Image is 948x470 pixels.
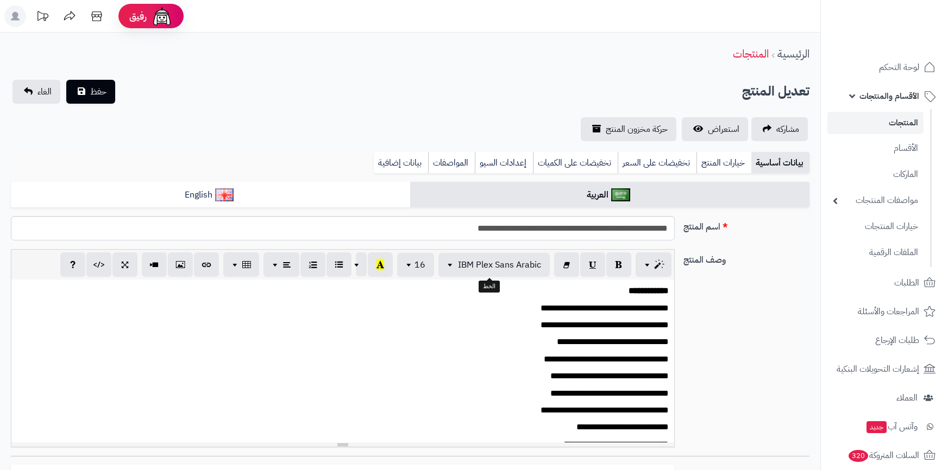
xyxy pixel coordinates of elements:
a: تخفيضات على الكميات [533,152,618,174]
span: الطلبات [894,275,919,290]
span: طلبات الإرجاع [875,333,919,348]
a: المراجعات والأسئلة [827,298,941,325]
a: الطلبات [827,270,941,296]
a: إشعارات التحويلات البنكية [827,356,941,382]
label: اسم المنتج [679,216,814,233]
img: ai-face.png [151,5,173,27]
a: إعدادات السيو [475,152,533,174]
a: المنتجات [827,112,924,134]
button: 16 [397,253,434,277]
span: العملاء [896,390,918,405]
span: استعراض [708,123,739,136]
span: مشاركه [776,123,799,136]
a: الغاء [12,80,60,104]
span: رفيق [129,10,147,23]
a: الماركات [827,163,924,186]
label: وصف المنتج [679,249,814,266]
button: IBM Plex Sans Arabic [438,253,550,277]
a: مشاركه [751,117,808,141]
a: المنتجات [733,46,769,62]
a: العربية [410,182,809,208]
a: طلبات الإرجاع [827,327,941,353]
a: تخفيضات على السعر [618,152,696,174]
a: استعراض [682,117,748,141]
button: حفظ [66,80,115,104]
img: English [215,188,234,201]
span: الأقسام والمنتجات [859,88,919,104]
h2: تعديل المنتج [742,80,809,103]
a: المواصفات [428,152,475,174]
a: وآتس آبجديد [827,414,941,440]
span: السلات المتروكة [847,448,919,463]
span: جديد [867,421,887,433]
span: حفظ [90,85,106,98]
a: الأقسام [827,137,924,160]
span: إشعارات التحويلات البنكية [837,361,919,377]
img: العربية [611,188,630,201]
a: السلات المتروكة320 [827,442,941,468]
a: تحديثات المنصة [29,5,56,30]
a: الرئيسية [777,46,809,62]
a: العملاء [827,385,941,411]
span: لوحة التحكم [879,60,919,75]
span: وآتس آب [865,419,918,434]
span: 16 [415,258,425,271]
a: خيارات المنتجات [827,215,924,238]
span: الغاء [37,85,52,98]
span: حركة مخزون المنتج [606,123,668,136]
a: بيانات إضافية [374,152,428,174]
span: المراجعات والأسئلة [858,304,919,319]
a: بيانات أساسية [751,152,809,174]
a: خيارات المنتج [696,152,751,174]
a: مواصفات المنتجات [827,189,924,212]
a: English [11,182,410,208]
a: الملفات الرقمية [827,241,924,264]
span: IBM Plex Sans Arabic [458,258,541,271]
a: لوحة التحكم [827,54,941,80]
img: logo-2.png [874,30,938,53]
a: حركة مخزون المنتج [581,117,676,141]
span: 320 [849,450,868,462]
div: الخط [479,281,500,293]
